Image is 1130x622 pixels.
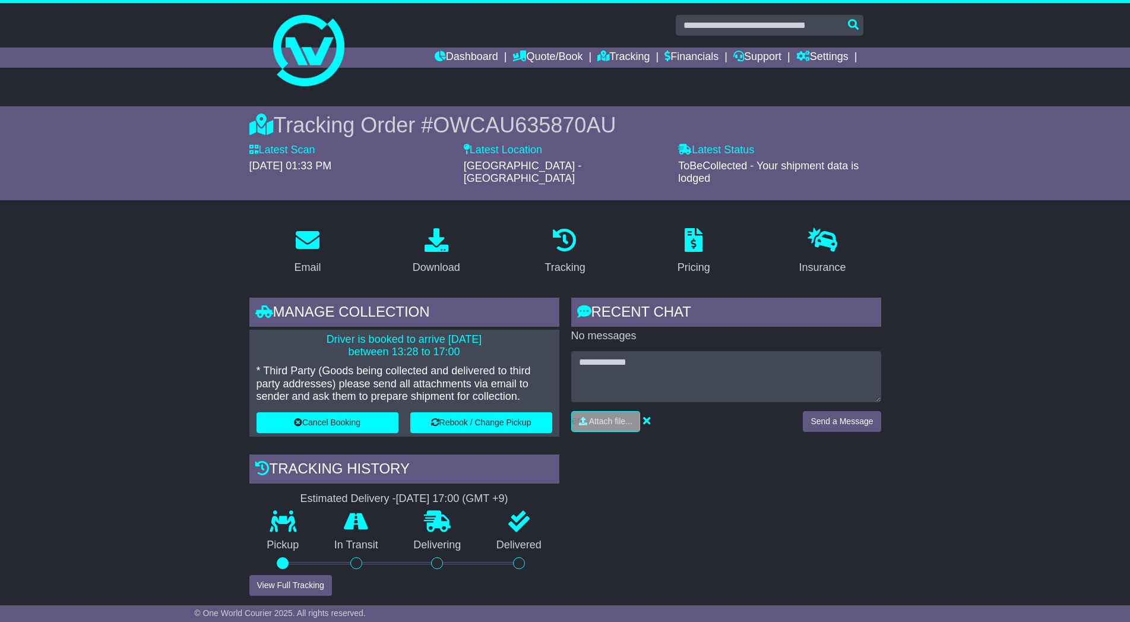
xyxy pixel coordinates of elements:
[537,224,593,280] a: Tracking
[678,144,754,157] label: Latest Status
[464,144,542,157] label: Latest Location
[597,48,650,68] a: Tracking
[249,575,332,596] button: View Full Tracking
[796,48,849,68] a: Settings
[479,539,559,552] p: Delivered
[799,260,846,276] div: Insurance
[396,539,479,552] p: Delivering
[512,48,583,68] a: Quote/Book
[194,608,366,618] span: © One World Courier 2025. All rights reserved.
[678,260,710,276] div: Pricing
[803,411,881,432] button: Send a Message
[249,144,315,157] label: Latest Scan
[792,224,854,280] a: Insurance
[405,224,468,280] a: Download
[733,48,781,68] a: Support
[678,160,859,185] span: ToBeCollected - Your shipment data is lodged
[249,539,317,552] p: Pickup
[249,492,559,506] div: Estimated Delivery -
[664,48,718,68] a: Financials
[433,113,616,137] span: OWCAU635870AU
[286,224,328,280] a: Email
[396,492,508,506] div: [DATE] 17:00 (GMT +9)
[545,260,585,276] div: Tracking
[294,260,321,276] div: Email
[249,112,881,138] div: Tracking Order #
[249,454,559,487] div: Tracking history
[257,365,552,403] p: * Third Party (Goods being collected and delivered to third party addresses) please send all atta...
[316,539,396,552] p: In Transit
[249,298,559,330] div: Manage collection
[571,298,881,330] div: RECENT CHAT
[571,330,881,343] p: No messages
[464,160,581,185] span: [GEOGRAPHIC_DATA] - [GEOGRAPHIC_DATA]
[670,224,718,280] a: Pricing
[413,260,460,276] div: Download
[249,160,332,172] span: [DATE] 01:33 PM
[257,412,398,433] button: Cancel Booking
[257,333,552,359] p: Driver is booked to arrive [DATE] between 13:28 to 17:00
[435,48,498,68] a: Dashboard
[410,412,552,433] button: Rebook / Change Pickup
